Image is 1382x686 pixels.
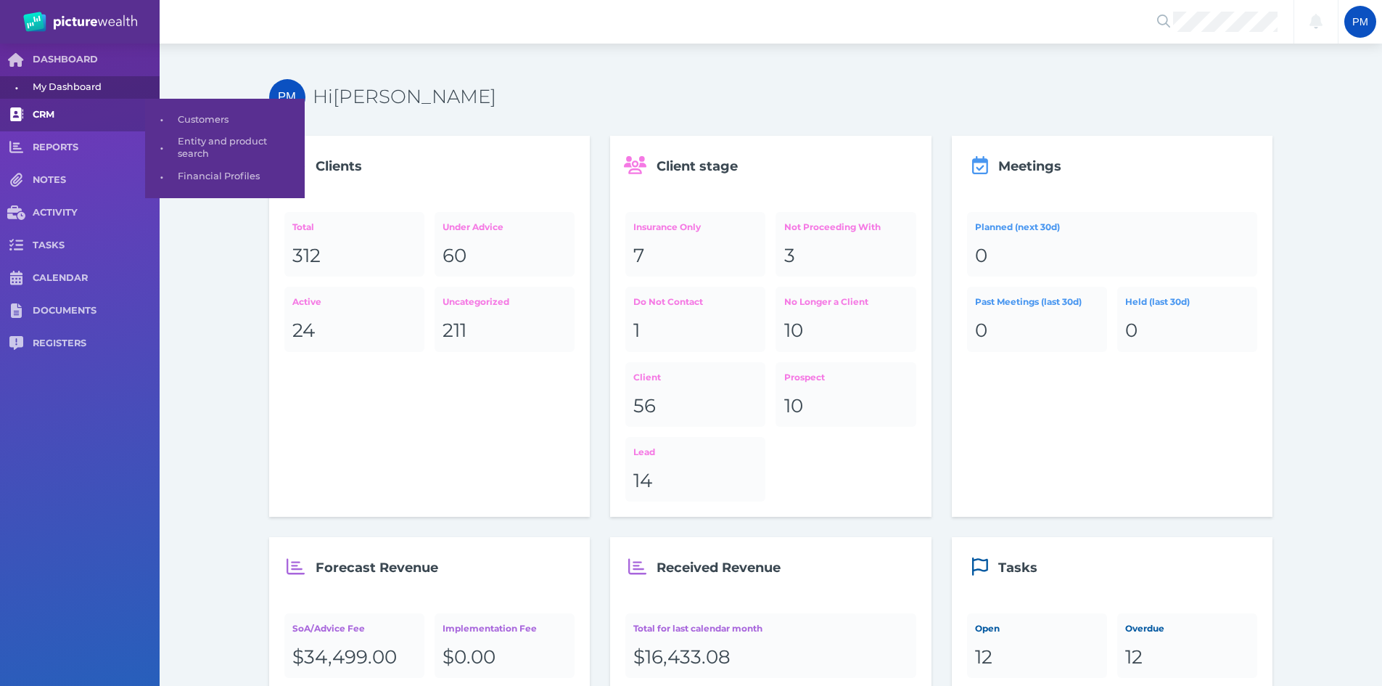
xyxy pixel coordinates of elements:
[784,221,881,232] span: Not Proceeding With
[1125,296,1190,307] span: Held (last 30d)
[633,296,703,307] span: Do Not Contact
[284,287,424,351] a: Active24
[998,158,1061,174] span: Meetings
[33,207,160,219] span: ACTIVITY
[784,296,868,307] span: No Longer a Client
[967,287,1107,351] a: Past Meetings (last 30d)0
[633,446,655,457] span: Lead
[292,296,321,307] span: Active
[975,319,1099,343] div: 0
[292,623,365,634] span: SoA/Advice Fee
[33,338,160,350] span: REGISTERS
[145,139,178,157] span: •
[33,174,160,187] span: NOTES
[33,240,160,252] span: TASKS
[316,560,438,576] span: Forecast Revenue
[292,244,416,269] div: 312
[967,212,1258,277] a: Planned (next 30d)0
[633,319,757,343] div: 1
[443,319,567,343] div: 211
[145,168,178,186] span: •
[633,372,661,383] span: Client
[1117,287,1257,351] a: Held (last 30d)0
[784,244,908,269] div: 3
[633,645,908,670] div: $16,433.08
[292,221,314,232] span: Total
[975,645,1099,670] div: 12
[1344,6,1376,38] div: Peter McDonald
[443,623,537,634] span: Implementation Fee
[33,272,160,285] span: CALENDAR
[633,623,762,634] span: Total for last calendar month
[1125,623,1164,634] span: Overdue
[1125,319,1249,343] div: 0
[145,131,305,165] a: •Entity and product search
[784,394,908,419] div: 10
[633,469,757,494] div: 14
[633,244,757,269] div: 7
[178,166,300,188] span: Financial Profiles
[33,305,160,317] span: DOCUMENTS
[443,645,567,670] div: $0.00
[657,560,781,576] span: Received Revenue
[657,158,738,174] span: Client stage
[784,319,908,343] div: 10
[1352,16,1368,28] span: PM
[975,296,1082,307] span: Past Meetings (last 30d)
[633,394,757,419] div: 56
[269,79,305,115] div: Peter McDonald
[33,76,155,99] span: My Dashboard
[145,166,305,188] a: •Financial Profiles
[625,613,916,678] a: Total for last calendar month$16,433.08
[975,221,1060,232] span: Planned (next 30d)
[975,244,1249,269] div: 0
[178,109,300,131] span: Customers
[633,221,701,232] span: Insurance Only
[292,319,416,343] div: 24
[292,645,416,670] div: $34,499.00
[784,372,825,383] span: Prospect
[316,158,362,174] span: Clients
[284,212,424,277] a: Total312
[33,109,160,121] span: CRM
[1125,645,1249,670] div: 12
[443,296,509,307] span: Uncategorized
[313,85,1273,110] h3: Hi [PERSON_NAME]
[23,12,137,32] img: PW
[145,109,305,131] a: •Customers
[443,221,503,232] span: Under Advice
[998,560,1037,576] span: Tasks
[33,142,160,154] span: REPORTS
[435,212,575,277] a: Under Advice60
[443,244,567,269] div: 60
[145,110,178,128] span: •
[278,90,296,104] span: PM
[178,131,300,165] span: Entity and product search
[33,54,160,66] span: DASHBOARD
[975,623,1000,634] span: Open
